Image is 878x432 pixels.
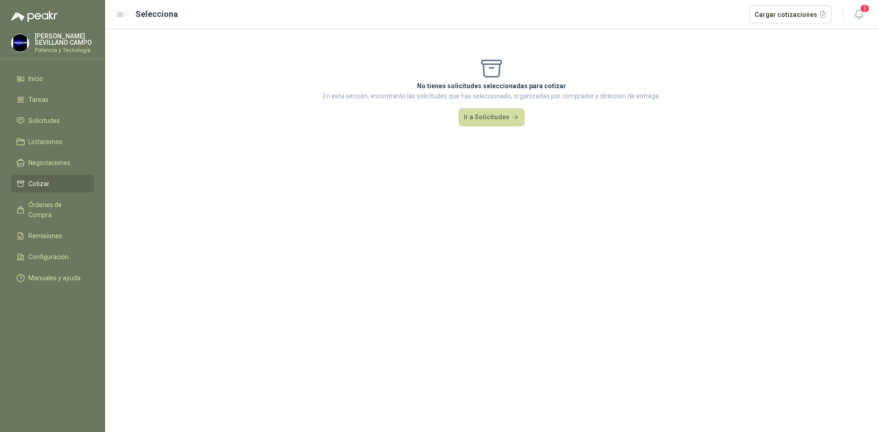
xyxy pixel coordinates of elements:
[28,74,43,84] span: Inicio
[11,91,94,108] a: Tareas
[11,269,94,287] a: Manuales y ayuda
[35,33,94,46] p: [PERSON_NAME] SEVILLANO CAMPO
[860,4,870,13] span: 3
[28,273,80,283] span: Manuales y ayuda
[28,95,48,105] span: Tareas
[459,108,525,127] button: Ir a Solicitudes
[28,252,69,262] span: Configuración
[11,175,94,192] a: Cotizar
[323,91,660,101] p: En esta sección, encontrarás las solicitudes que has seleccionado, organizadas por comprador y di...
[28,116,60,126] span: Solicitudes
[11,196,94,224] a: Órdenes de Compra
[28,179,49,189] span: Cotizar
[750,5,832,24] button: Cargar cotizaciones
[11,34,29,52] img: Company Logo
[11,248,94,266] a: Configuración
[11,112,94,129] a: Solicitudes
[11,133,94,150] a: Licitaciones
[28,200,86,220] span: Órdenes de Compra
[11,70,94,87] a: Inicio
[135,8,178,21] h2: Selecciona
[28,158,70,168] span: Negociaciones
[35,48,94,53] p: Potencia y Tecnología
[28,231,62,241] span: Remisiones
[28,137,62,147] span: Licitaciones
[11,11,58,22] img: Logo peakr
[11,154,94,171] a: Negociaciones
[11,227,94,245] a: Remisiones
[323,81,660,91] p: No tienes solicitudes seleccionadas para cotizar
[851,6,867,23] button: 3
